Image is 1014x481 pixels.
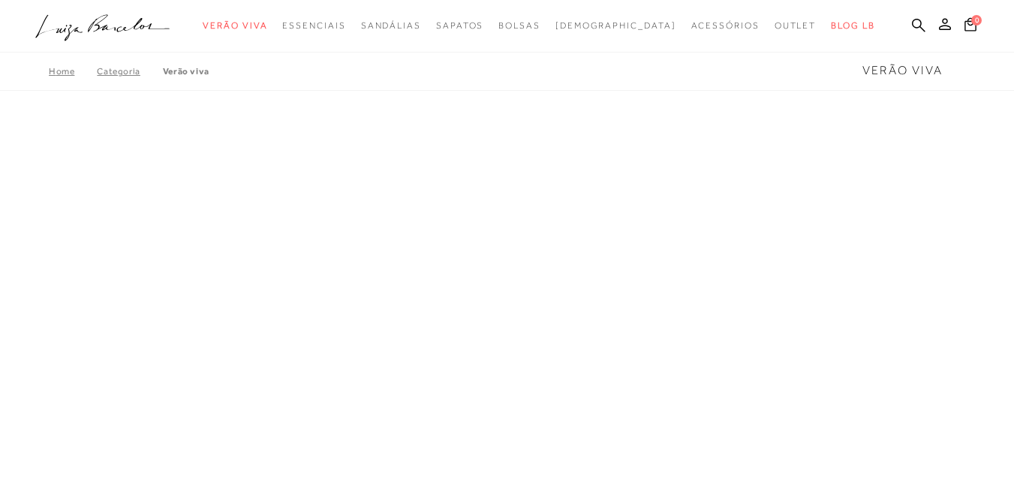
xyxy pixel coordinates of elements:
[97,66,162,77] a: Categoria
[203,12,267,40] a: noSubCategoriesText
[361,12,421,40] a: noSubCategoriesText
[49,66,97,77] a: Home
[555,20,676,31] span: [DEMOGRAPHIC_DATA]
[971,15,982,26] span: 0
[862,64,943,77] span: Verão Viva
[436,12,483,40] a: noSubCategoriesText
[498,12,540,40] a: noSubCategoriesText
[555,12,676,40] a: noSubCategoriesText
[498,20,540,31] span: Bolsas
[960,17,981,37] button: 0
[203,20,267,31] span: Verão Viva
[831,12,874,40] a: BLOG LB
[282,20,345,31] span: Essenciais
[831,20,874,31] span: BLOG LB
[775,20,817,31] span: Outlet
[775,12,817,40] a: noSubCategoriesText
[163,66,209,77] a: Verão Viva
[436,20,483,31] span: Sapatos
[691,20,760,31] span: Acessórios
[691,12,760,40] a: noSubCategoriesText
[282,12,345,40] a: noSubCategoriesText
[361,20,421,31] span: Sandálias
